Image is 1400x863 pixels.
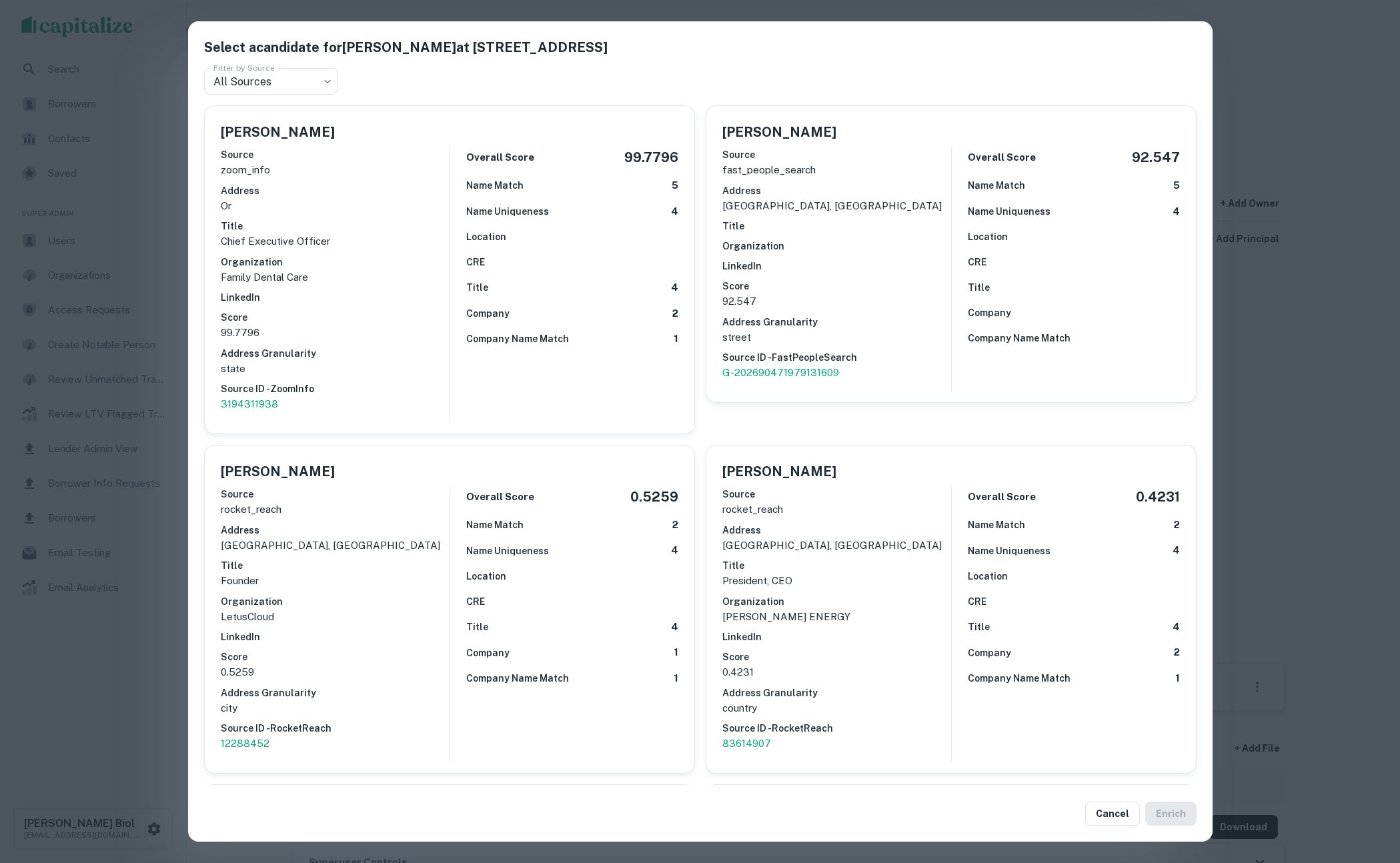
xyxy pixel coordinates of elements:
[722,315,951,329] h6: Address Granularity
[221,396,450,412] p: 3194311938
[630,487,678,507] h5: 0.5259
[671,543,678,558] h6: 4
[968,150,1036,165] h6: Overall Score
[221,147,450,162] h6: Source
[722,183,951,198] h6: Address
[221,361,450,377] p: state
[221,502,450,518] p: rocket_reach
[221,650,450,664] h6: Score
[968,280,990,295] h6: Title
[722,650,951,664] h6: Score
[1136,487,1180,507] h5: 0.4231
[722,594,951,609] h6: Organization
[1085,802,1140,826] button: Cancel
[466,671,569,686] h6: Company Name Match
[466,150,534,165] h6: Overall Score
[671,204,678,219] h6: 4
[221,594,450,609] h6: Organization
[671,280,678,295] h6: 4
[221,269,450,285] p: Family Dental Care
[968,204,1051,219] h6: Name Uniqueness
[722,293,951,309] p: 92.547
[968,544,1051,558] h6: Name Uniqueness
[221,487,450,502] h6: Source
[1132,147,1180,167] h5: 92.547
[722,502,951,518] p: rocket_reach
[722,523,951,538] h6: Address
[221,346,450,361] h6: Address Granularity
[672,518,678,533] h6: 2
[221,198,450,214] p: or
[1174,645,1180,660] h6: 2
[466,280,488,295] h6: Title
[968,620,990,634] h6: Title
[671,620,678,635] h6: 4
[221,290,450,305] h6: LinkedIn
[968,569,1008,584] h6: Location
[466,620,488,634] h6: Title
[221,183,450,198] h6: Address
[466,331,569,346] h6: Company Name Match
[722,609,951,625] p: [PERSON_NAME] ENERGY
[722,239,951,253] h6: Organization
[221,609,450,625] p: LetusCloud
[968,255,986,269] h6: CRE
[221,664,450,680] p: 0.5259
[672,178,678,193] h6: 5
[674,331,678,347] h6: 1
[722,664,951,680] p: 0.4231
[466,178,524,193] h6: Name Match
[466,306,510,321] h6: Company
[466,646,510,660] h6: Company
[722,219,951,233] h6: Title
[221,381,450,396] h6: Source ID - ZoomInfo
[968,331,1071,345] h6: Company Name Match
[221,558,450,573] h6: Title
[722,630,951,644] h6: LinkedIn
[722,365,951,381] a: G-202690471979131609
[466,255,485,269] h6: CRE
[221,573,450,589] p: Founder
[1333,756,1400,820] iframe: Chat Widget
[221,538,450,554] p: [GEOGRAPHIC_DATA], [GEOGRAPHIC_DATA]
[466,594,485,609] h6: CRE
[722,279,951,293] h6: Score
[722,538,951,554] p: [GEOGRAPHIC_DATA], [GEOGRAPHIC_DATA]
[221,700,450,716] p: city
[221,162,450,178] p: zoom_info
[722,259,951,273] h6: LinkedIn
[221,523,450,538] h6: Address
[722,147,951,162] h6: Source
[722,162,951,178] p: fast_people_search
[624,147,678,167] h5: 99.7796
[221,233,450,249] p: Chief Executive Officer
[722,721,951,736] h6: Source ID - RocketReach
[466,229,506,244] h6: Location
[221,219,450,233] h6: Title
[968,594,986,609] h6: CRE
[722,686,951,700] h6: Address Granularity
[213,62,275,73] label: Filter by Source
[466,518,524,532] h6: Name Match
[1174,518,1180,533] h6: 2
[466,569,506,584] h6: Location
[968,671,1071,686] h6: Company Name Match
[722,329,951,345] p: street
[968,305,1011,320] h6: Company
[722,558,951,573] h6: Title
[672,306,678,321] h6: 2
[968,178,1025,193] h6: Name Match
[968,229,1008,244] h6: Location
[968,518,1025,532] h6: Name Match
[221,736,450,752] a: 12288452
[1173,543,1180,558] h6: 4
[1175,671,1180,686] h6: 1
[674,671,678,686] h6: 1
[221,462,335,482] h5: [PERSON_NAME]
[221,686,450,700] h6: Address Granularity
[722,198,951,214] p: [GEOGRAPHIC_DATA], [GEOGRAPHIC_DATA]
[221,630,450,644] h6: LinkedIn
[674,645,678,660] h6: 1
